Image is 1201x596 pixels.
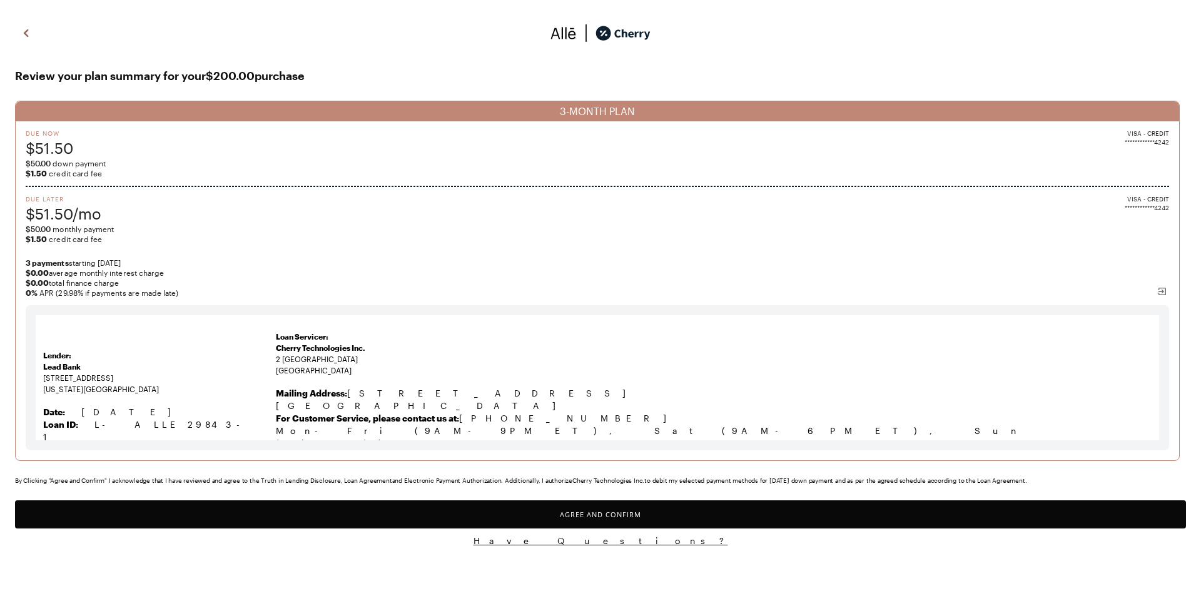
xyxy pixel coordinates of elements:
strong: $0.00 [26,278,49,287]
strong: Date: [43,407,65,417]
span: Cherry Technologies Inc. [276,343,365,352]
div: By Clicking "Agree and Confirm" I acknowledge that I have reviewed and agree to the Truth in Lend... [15,476,1186,485]
img: svg%3e [550,24,577,43]
span: credit card fee [26,234,1169,244]
div: 3-MONTH PLAN [16,101,1179,121]
span: VISA - CREDIT [1127,129,1169,138]
span: Due Now [26,129,73,138]
b: For Customer Service, please contact us at: [276,413,459,423]
span: VISA - CREDIT [1127,194,1169,203]
strong: Loan ID: [43,419,78,430]
span: APR (29.98% if payments are made late) [26,288,1169,298]
b: 0 % [26,288,38,297]
button: Have Questions? [15,535,1186,547]
b: Mailing Address: [276,388,347,398]
span: monthly payment [26,224,1169,234]
strong: Loan Servicer: [276,332,328,341]
p: [PHONE_NUMBER] [276,412,1152,425]
button: Agree and Confirm [15,500,1186,528]
strong: Lender: [43,351,71,360]
span: down payment [26,158,1169,168]
span: average monthly interest charge [26,268,1169,278]
span: starting [DATE] [26,258,1169,268]
span: $50.00 [26,159,51,168]
strong: $0.00 [26,268,49,277]
span: credit card fee [26,168,1169,178]
img: cherry_black_logo-DrOE_MJI.svg [595,24,651,43]
span: Review your plan summary for your $200.00 purchase [15,66,1186,86]
b: $1.50 [26,169,47,178]
p: Mon-Fri (9AM-9PM ET), Sat (9AM-6PM ET), Sun (Closed) [276,425,1152,450]
img: svg%3e [19,24,34,43]
span: $51.50 [26,138,73,158]
strong: Lead Bank [43,362,81,371]
p: [STREET_ADDRESS] [GEOGRAPHIC_DATA] [276,387,1152,412]
span: $51.50/mo [26,203,101,224]
span: total finance charge [26,278,1169,288]
span: Due Later [26,194,101,203]
img: svg%3e [577,24,595,43]
img: svg%3e [1157,286,1167,296]
td: 2 [GEOGRAPHIC_DATA] [GEOGRAPHIC_DATA] [276,328,1152,465]
td: [STREET_ADDRESS] [US_STATE][GEOGRAPHIC_DATA] [43,328,276,465]
span: $50.00 [26,225,51,233]
b: $1.50 [26,235,47,243]
strong: 3 payments [26,258,69,267]
span: [DATE] [81,407,183,417]
span: L-ALLE29843-1 [43,419,269,442]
